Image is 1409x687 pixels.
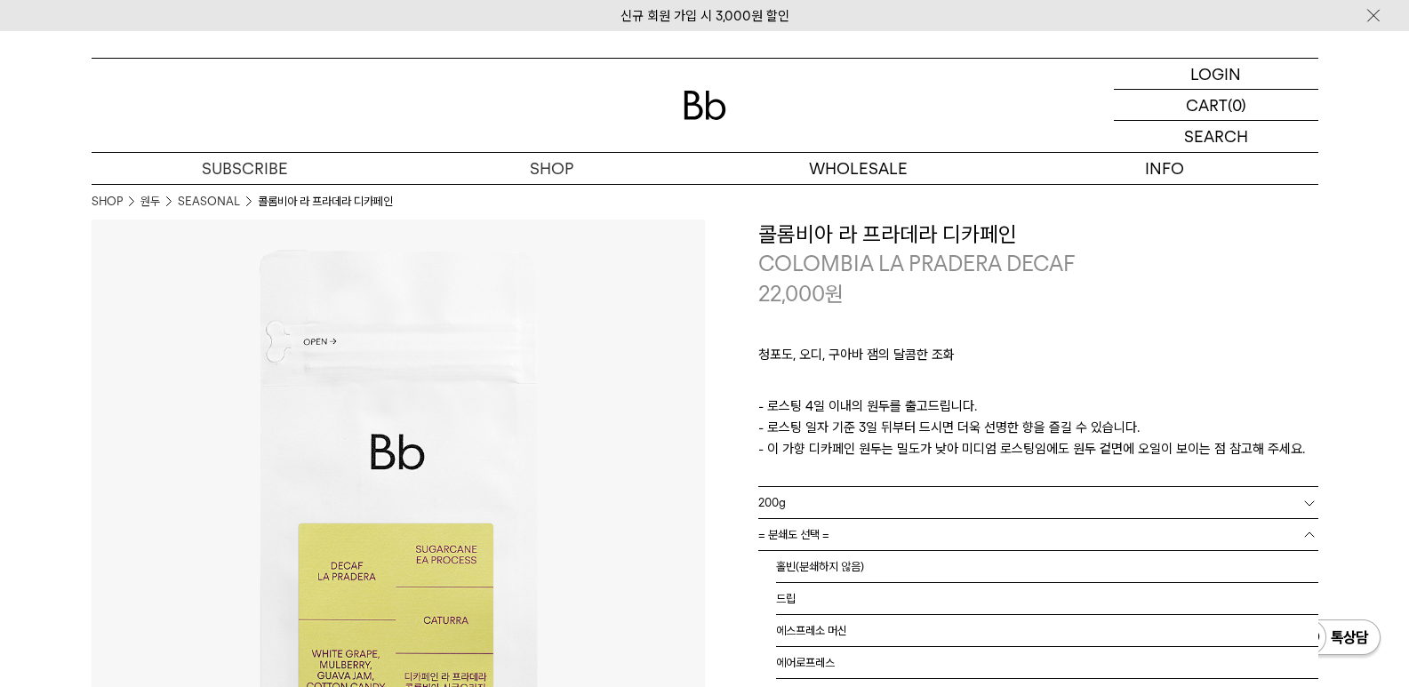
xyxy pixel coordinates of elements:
p: COLOMBIA LA PRADERA DECAF [758,249,1318,279]
p: WHOLESALE [705,153,1012,184]
p: INFO [1012,153,1318,184]
li: 에스프레소 머신 [776,615,1318,647]
p: ㅤ [758,374,1318,395]
a: LOGIN [1114,59,1318,90]
p: (0) [1228,90,1246,120]
a: SUBSCRIBE [92,153,398,184]
p: 22,000 [758,279,844,309]
span: = 분쇄도 선택 = [758,519,829,550]
a: 원두 [140,193,160,211]
li: 에어로프레스 [776,647,1318,679]
a: SHOP [398,153,705,184]
span: 원 [825,281,844,307]
li: 드립 [776,583,1318,615]
p: LOGIN [1190,59,1241,89]
li: 콜롬비아 라 프라데라 디카페인 [258,193,393,211]
a: CART (0) [1114,90,1318,121]
h3: 콜롬비아 라 프라데라 디카페인 [758,220,1318,250]
p: CART [1186,90,1228,120]
a: SEASONAL [178,193,240,211]
a: 신규 회원 가입 시 3,000원 할인 [620,8,789,24]
span: 200g [758,487,786,518]
li: 홀빈(분쇄하지 않음) [776,551,1318,583]
p: SEARCH [1184,121,1248,152]
img: 로고 [684,91,726,120]
p: 청포도, 오디, 구아바 잼의 달콤한 조화 [758,344,1318,374]
p: - 로스팅 4일 이내의 원두를 출고드립니다. - 로스팅 일자 기준 3일 뒤부터 드시면 더욱 선명한 향을 즐길 수 있습니다. - 이 가향 디카페인 원두는 밀도가 낮아 미디엄 로... [758,395,1318,459]
img: 카카오톡 채널 1:1 채팅 버튼 [1290,618,1382,660]
a: SHOP [92,193,123,211]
